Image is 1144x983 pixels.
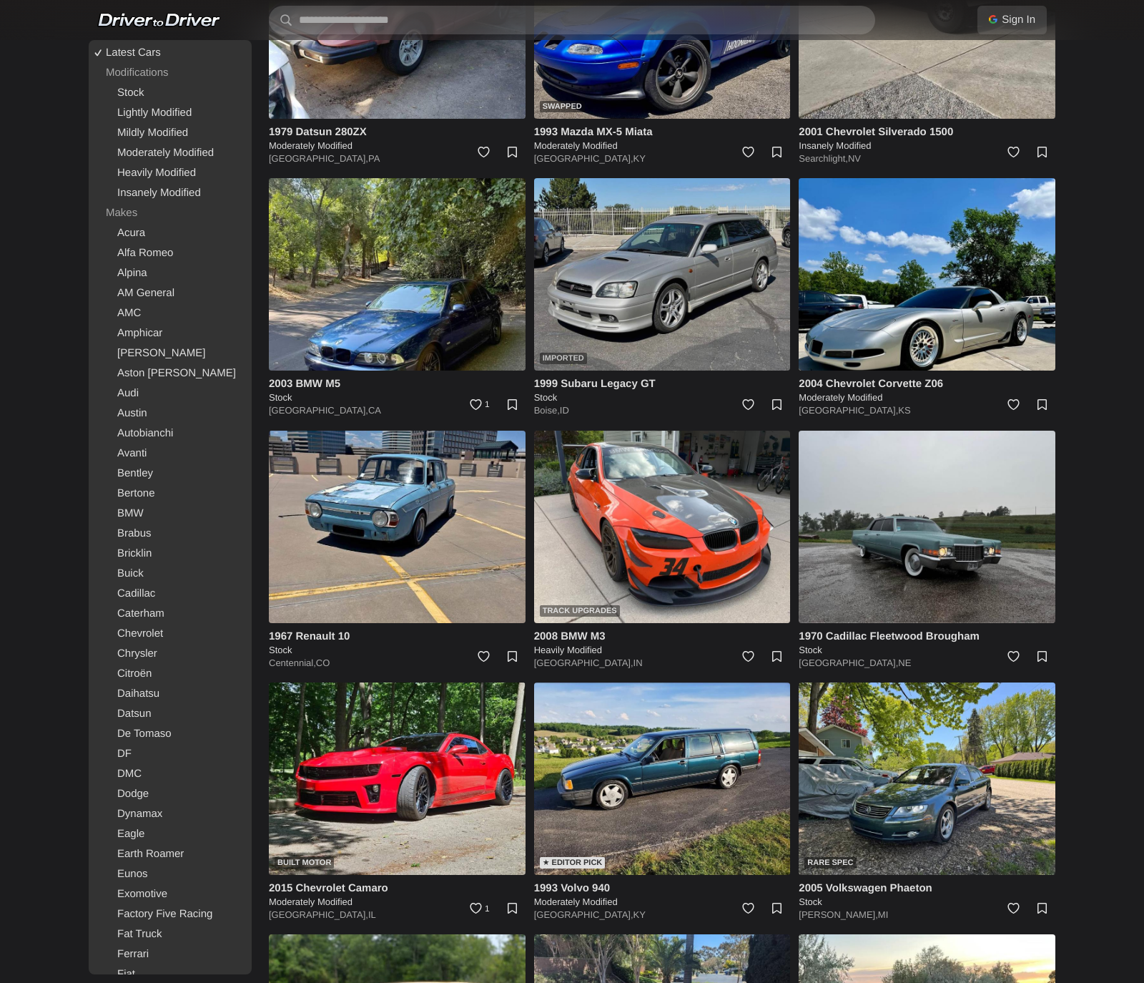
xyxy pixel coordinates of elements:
[92,504,249,524] a: BMW
[534,629,791,657] a: 2008 BMW M3 Heavily Modified
[799,657,898,668] a: [GEOGRAPHIC_DATA],
[92,243,249,263] a: Alfa Romeo
[92,524,249,544] a: Brabus
[92,404,249,424] a: Austin
[92,343,249,363] a: [PERSON_NAME]
[92,724,249,744] a: De Tomaso
[534,881,791,909] a: 1993 Volvo 940 Moderately Modified
[898,657,911,668] a: NE
[368,405,381,416] a: CA
[92,103,249,123] a: Lightly Modified
[269,683,526,875] a: Built Motor
[804,857,856,869] div: Rare Spec
[92,323,249,343] a: Amphicar
[799,405,898,416] a: [GEOGRAPHIC_DATA],
[633,153,646,164] a: KY
[92,283,249,303] a: AM General
[799,391,1055,404] h5: Moderately Modified
[799,629,1055,657] a: 1970 Cadillac Fleetwood Brougham Stock
[269,431,526,623] img: 1967 Renault 10 for sale
[92,83,249,103] a: Stock
[799,431,1055,623] img: 1970 Cadillac Fleetwood Brougham for sale
[92,303,249,323] a: AMC
[92,764,249,784] a: DMC
[534,140,791,152] h5: Moderately Modified
[269,376,526,391] h4: 2003 BMW M5
[269,405,368,416] a: [GEOGRAPHIC_DATA],
[633,909,646,920] a: KY
[92,584,249,604] a: Cadillac
[92,464,249,484] a: Bentley
[534,124,791,140] h4: 1993 Mazda MX-5 Miata
[269,629,526,644] h4: 1967 Renault 10
[540,605,620,617] div: Track Upgrades
[463,896,494,927] a: 1
[540,101,585,112] div: Swapped
[977,6,1047,34] a: Sign In
[463,392,494,424] a: 1
[368,909,376,920] a: IL
[898,405,910,416] a: KS
[534,644,791,657] h5: Heavily Modified
[269,657,316,668] a: Centennial,
[534,431,791,623] a: Track Upgrades
[269,391,526,404] h5: Stock
[92,383,249,404] a: Audi
[92,544,249,564] a: Bricklin
[799,376,1055,404] a: 2004 Chevrolet Corvette Z06 Moderately Modified
[799,909,878,920] a: [PERSON_NAME],
[799,629,1055,644] h4: 1970 Cadillac Fleetwood Brougham
[799,896,1055,909] h5: Stock
[92,804,249,824] a: Dynamax
[799,124,1055,152] a: 2001 Chevrolet Silverado 1500 Insanely Modified
[92,484,249,504] a: Bertone
[92,43,249,63] a: Latest Cars
[269,178,526,371] img: 2003 BMW M5 for sale
[92,744,249,764] a: DF
[799,376,1055,391] h4: 2004 Chevrolet Corvette Z06
[269,881,526,896] h4: 2015 Chevrolet Camaro
[534,909,633,920] a: [GEOGRAPHIC_DATA],
[633,657,643,668] a: IN
[92,784,249,804] a: Dodge
[92,203,249,223] div: Makes
[92,163,249,183] a: Heavily Modified
[534,629,791,644] h4: 2008 BMW M3
[534,896,791,909] h5: Moderately Modified
[534,124,791,152] a: 1993 Mazda MX-5 Miata Moderately Modified
[92,604,249,624] a: Caterham
[534,376,791,404] a: 1999 Subaru Legacy GT Stock
[269,683,526,875] img: 2015 Chevrolet Camaro for sale
[269,881,526,909] a: 2015 Chevrolet Camaro Moderately Modified
[534,431,791,623] img: 2008 BMW M3 for sale
[92,824,249,844] a: Eagle
[368,153,380,164] a: PA
[92,564,249,584] a: Buick
[799,644,1055,657] h5: Stock
[878,909,888,920] a: MI
[799,881,1055,896] h4: 2005 Volkswagen Phaeton
[92,363,249,383] a: Aston [PERSON_NAME]
[534,657,633,668] a: [GEOGRAPHIC_DATA],
[534,153,633,164] a: [GEOGRAPHIC_DATA],
[269,124,526,140] h4: 1979 Datsun 280ZX
[92,684,249,704] a: Daihatsu
[534,178,791,371] a: Imported
[269,124,526,152] a: 1979 Datsun 280ZX Moderately Modified
[534,881,791,896] h4: 1993 Volvo 940
[799,140,1055,152] h5: Insanely Modified
[92,864,249,884] a: Eunos
[92,183,249,203] a: Insanely Modified
[540,857,606,869] div: ★ Editor Pick
[269,629,526,657] a: 1967 Renault 10 Stock
[92,444,249,464] a: Avanti
[92,223,249,243] a: Acura
[269,909,368,920] a: [GEOGRAPHIC_DATA],
[540,353,587,364] div: Imported
[92,664,249,684] a: Citroën
[560,405,569,416] a: ID
[92,904,249,924] a: Factory Five Racing
[92,944,249,964] a: Ferrari
[534,683,791,875] img: 1993 Volvo 940 for sale
[799,683,1055,875] img: 2005 Volkswagen Phaeton for sale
